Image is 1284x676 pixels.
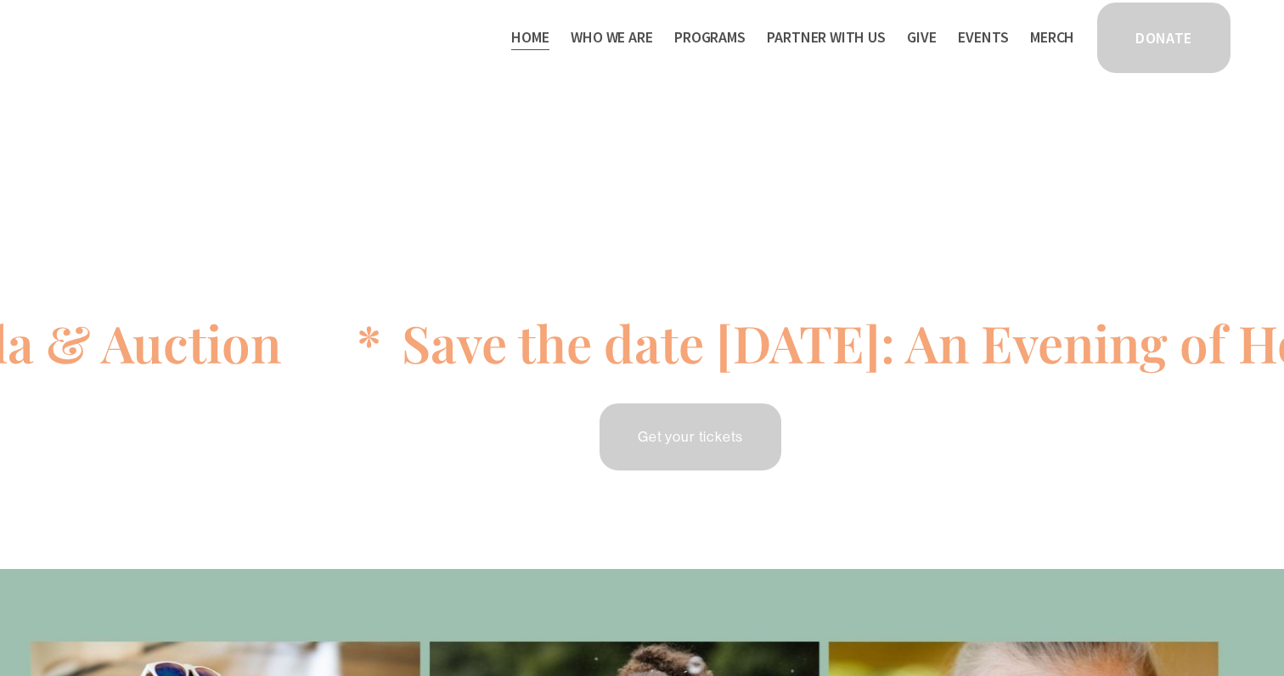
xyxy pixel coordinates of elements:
[571,24,652,51] a: folder dropdown
[907,24,936,51] a: Give
[511,24,549,51] a: Home
[767,25,885,50] span: Partner With Us
[767,24,885,51] a: folder dropdown
[1030,24,1074,51] a: Merch
[571,25,652,50] span: Who We Are
[674,25,746,50] span: Programs
[958,24,1008,51] a: Events
[597,401,784,473] a: Get your tickets
[674,24,746,51] a: folder dropdown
